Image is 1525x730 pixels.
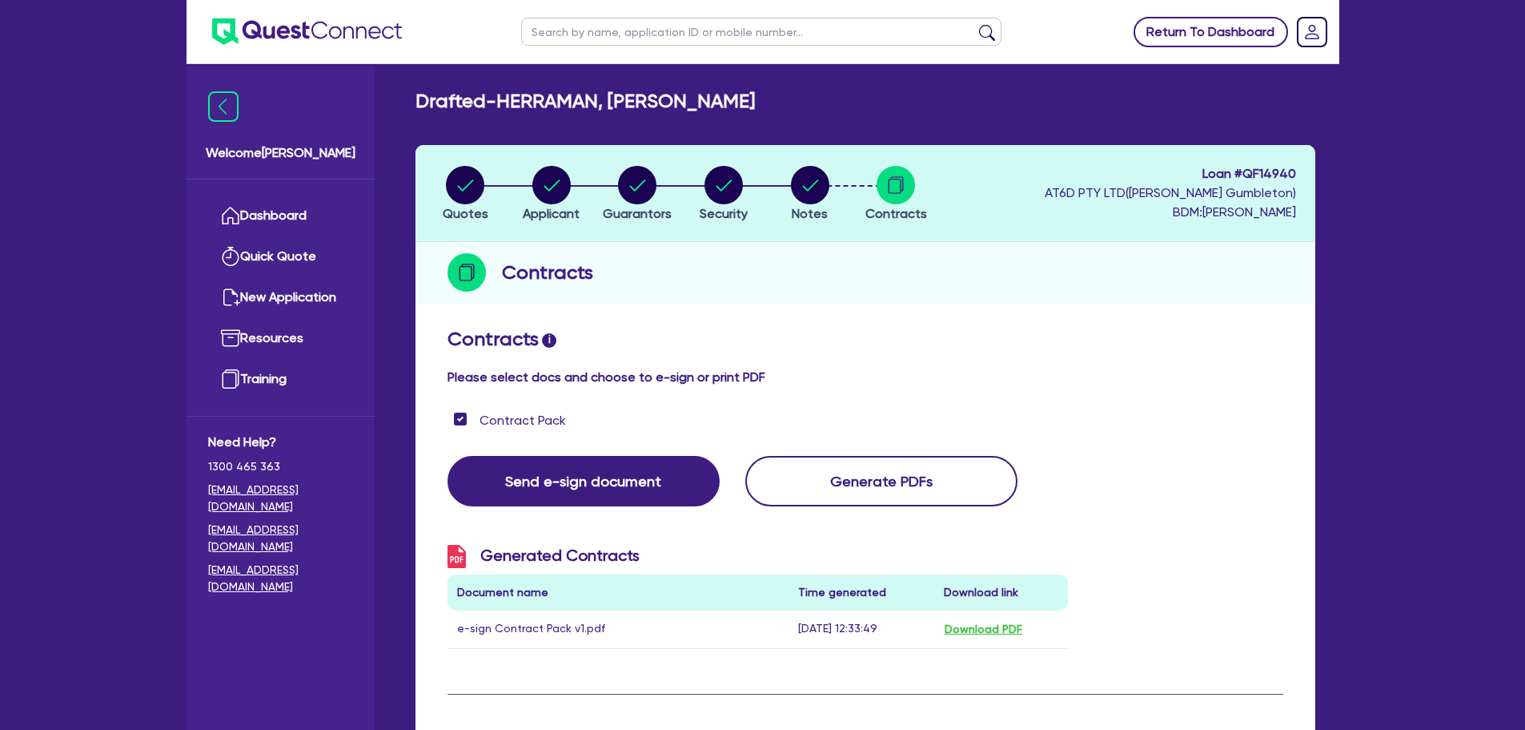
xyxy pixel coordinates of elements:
[208,277,353,318] a: New Application
[745,456,1017,506] button: Generate PDFs
[208,522,353,555] a: [EMAIL_ADDRESS][DOMAIN_NAME]
[208,433,353,452] span: Need Help?
[443,206,488,221] span: Quotes
[789,575,934,611] th: Time generated
[502,258,593,287] h2: Contracts
[206,143,355,163] span: Welcome [PERSON_NAME]
[221,329,240,348] img: resources
[208,91,239,122] img: icon-menu-close
[1045,185,1296,200] span: AT6D PTY LTD ( [PERSON_NAME] Gumbleton )
[447,611,789,649] td: e-sign Contract Pack v1.pdf
[212,18,402,45] img: quest-connect-logo-blue
[208,482,353,515] a: [EMAIL_ADDRESS][DOMAIN_NAME]
[865,165,928,224] button: Contracts
[1134,17,1288,47] a: Return To Dashboard
[789,611,934,649] td: [DATE] 12:33:49
[865,206,927,221] span: Contracts
[523,206,580,221] span: Applicant
[447,575,789,611] th: Document name
[208,318,353,359] a: Resources
[603,206,672,221] span: Guarantors
[1291,11,1333,53] a: Dropdown toggle
[700,206,748,221] span: Security
[522,165,580,224] button: Applicant
[542,333,556,348] span: i
[521,18,1001,46] input: Search by name, application ID or mobile number...
[792,206,828,221] span: Notes
[1045,164,1296,184] span: Loan # QF14940
[221,247,240,266] img: quick-quote
[208,458,353,475] span: 1300 465 363
[480,411,566,430] label: Contract Pack
[208,236,353,277] a: Quick Quote
[415,90,755,113] h2: Drafted - HERRAMAN, [PERSON_NAME]
[790,165,830,224] button: Notes
[447,456,720,506] button: Send e-sign document
[699,165,748,224] button: Security
[208,196,353,236] a: Dashboard
[447,253,486,292] img: step-icon
[944,620,1023,639] button: Download PDF
[602,165,672,224] button: Guarantors
[208,562,353,595] a: [EMAIL_ADDRESS][DOMAIN_NAME]
[208,359,353,400] a: Training
[447,328,1283,351] h2: Contracts
[1045,203,1296,222] span: BDM: [PERSON_NAME]
[221,369,240,389] img: training
[447,545,1069,568] h3: Generated Contracts
[442,165,489,224] button: Quotes
[447,369,1283,385] h4: Please select docs and choose to e-sign or print PDF
[447,545,466,568] img: icon-pdf
[221,288,240,307] img: new-application
[934,575,1068,611] th: Download link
